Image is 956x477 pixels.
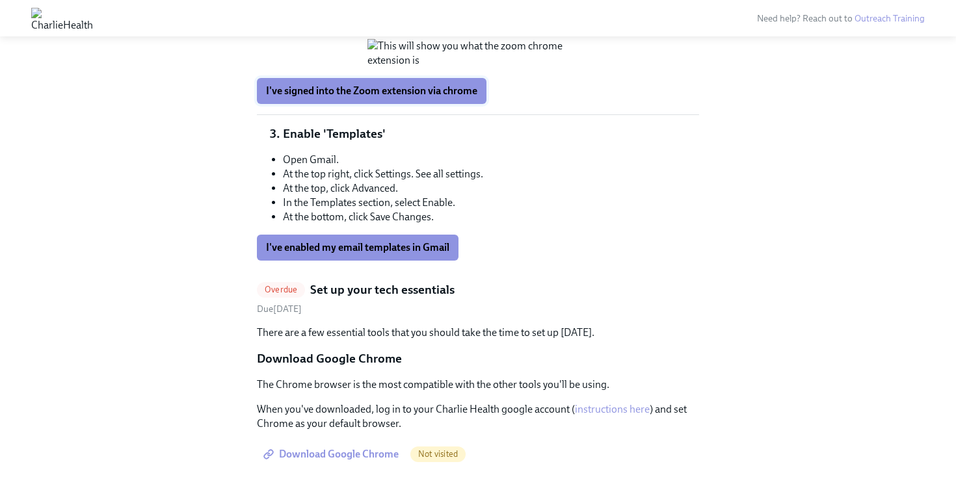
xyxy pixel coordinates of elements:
[283,125,699,142] li: Enable 'Templates'
[283,196,699,210] li: In the Templates section, select Enable.
[283,153,699,167] li: Open Gmail.
[757,13,925,24] span: Need help? Reach out to
[31,8,93,29] img: CharlieHealth
[283,210,699,224] li: At the bottom, click Save Changes.
[257,303,302,315] span: Tuesday, September 23rd 2025, 10:00 am
[257,281,699,316] a: OverdueSet up your tech essentialsDue[DATE]
[257,441,408,467] a: Download Google Chrome
[257,235,458,261] button: I've enabled my email templates in Gmail
[310,281,455,298] h5: Set up your tech essentials
[283,167,699,181] li: At the top right, click Settings. See all settings.
[257,285,305,294] span: Overdue
[266,448,399,461] span: Download Google Chrome
[283,181,699,196] li: At the top, click Advanced.
[575,403,650,415] a: instructions here
[266,241,449,254] span: I've enabled my email templates in Gmail
[266,84,477,97] span: I've signed into the Zoom extension via chrome
[257,78,486,104] button: I've signed into the Zoom extension via chrome
[257,378,699,392] p: The Chrome browser is the most compatible with the other tools you'll be using.
[367,39,589,68] button: Zoom image
[855,13,925,24] a: Outreach Training
[410,449,466,459] span: Not visited
[257,402,699,431] p: When you've downloaded, log in to your Charlie Health google account ( ) and set Chrome as your d...
[257,326,699,340] p: There are a few essential tools that you should take the time to set up [DATE].
[257,350,699,367] p: Download Google Chrome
